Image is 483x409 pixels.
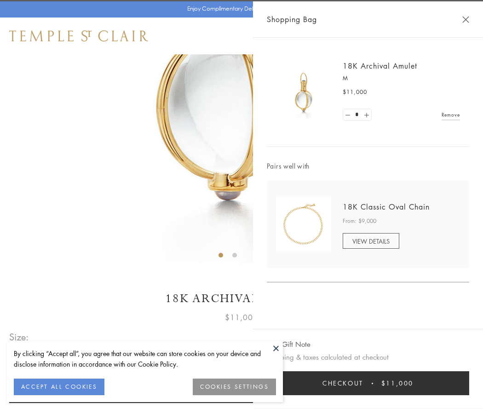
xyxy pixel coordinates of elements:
[343,202,430,212] a: 18K Classic Oval Chain
[9,30,148,41] img: Temple St. Clair
[267,351,469,363] p: Shipping & taxes calculated at checkout
[462,16,469,23] button: Close Shopping Bag
[322,378,363,388] span: Checkout
[381,378,414,388] span: $11,000
[267,371,469,395] button: Checkout $11,000
[276,197,331,252] img: N88865-OV18
[343,74,460,83] p: M
[343,61,417,71] a: 18K Archival Amulet
[225,311,258,323] span: $11,000
[9,291,474,307] h1: 18K Archival Amulet
[14,379,104,395] button: ACCEPT ALL COOKIES
[193,379,276,395] button: COOKIES SETTINGS
[9,329,29,345] span: Size:
[14,348,276,369] div: By clicking “Accept all”, you agree that our website can store cookies on your device and disclos...
[343,109,352,121] a: Set quantity to 0
[352,237,390,245] span: VIEW DETAILS
[267,13,317,25] span: Shopping Bag
[276,64,331,120] img: 18K Archival Amulet
[362,109,371,121] a: Set quantity to 2
[343,216,376,226] span: From: $9,000
[343,233,399,249] a: VIEW DETAILS
[267,161,469,171] span: Pairs well with
[343,88,367,97] span: $11,000
[187,4,292,13] p: Enjoy Complimentary Delivery & Returns
[442,110,460,120] a: Remove
[267,339,310,350] button: Add Gift Note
